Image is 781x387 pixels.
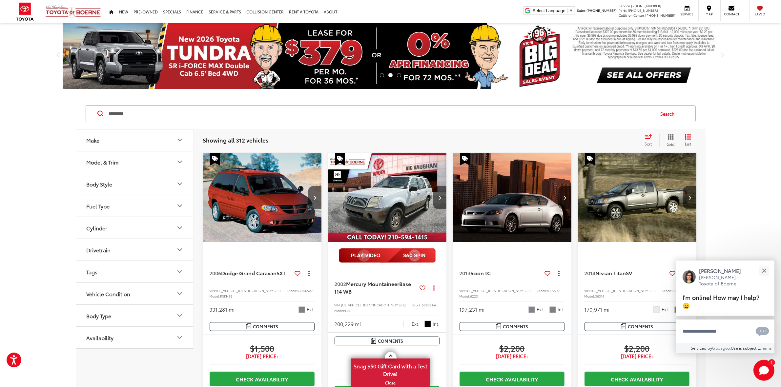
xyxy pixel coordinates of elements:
span: Special [585,153,595,165]
div: 200,229 mi [335,320,361,328]
span: Model: [335,308,345,313]
span: [US_VEHICLE_IDENTIFICATION_NUMBER] [466,288,531,293]
span: Special [335,153,345,165]
span: dropdown dots [308,271,310,276]
span: VIN: [335,302,341,307]
div: Vehicle Condition [87,291,131,297]
div: Body Type [176,312,184,319]
a: Check Availability [585,372,690,386]
span: Oxford White Clearcoat/Mineral Gray Metallic [403,321,410,327]
div: Make [87,137,100,143]
button: Next image [433,186,446,209]
a: Select Language​ [533,8,573,13]
div: Body Type [87,313,112,319]
span: Comments [378,338,403,344]
button: Toggle Chat Window [753,360,774,381]
a: 2014 Nissan Titan SV2014 Nissan Titan SV2014 Nissan Titan SV2014 Nissan Titan SV [578,153,697,242]
div: Close[PERSON_NAME][PERSON_NAME] Toyota of BoerneI'm online! How may I help? 😀Type your messageCha... [676,261,774,353]
span: VIN: [585,288,591,293]
span: Stock: [288,288,297,293]
div: Availability [176,334,184,341]
button: AvailabilityAvailability [76,327,194,348]
span: Contact [724,12,739,16]
span: [PHONE_NUMBER] [586,8,617,13]
img: Comments [371,338,376,343]
a: 2013 Scion tC Base2013 Scion tC Base2013 Scion tC Base2013 Scion tC Base [453,153,572,242]
span: SV [626,269,632,277]
button: Chat with SMS [754,324,771,339]
button: Comments [210,322,315,331]
p: [PERSON_NAME] [699,267,748,274]
div: Model & Trim [87,159,119,165]
button: Model & TrimModel & Trim [76,151,194,173]
button: Next image [558,186,571,209]
div: Cylinder [176,224,184,232]
span: $1,500 [210,343,315,353]
img: 2026 Toyota Tundra [63,23,719,89]
div: 331,281 mi [210,306,235,313]
span: Int. [433,321,440,327]
div: Body Style [87,181,113,187]
span: 53837AA [422,302,437,307]
span: Service [680,12,694,16]
span: Int. [558,306,565,313]
span: $2,200 [460,343,565,353]
span: 2006 [210,269,221,277]
button: Actions [553,267,565,279]
div: 170,971 mi [585,306,610,313]
span: Comments [253,323,278,330]
div: Model & Trim [176,158,184,166]
button: Next image [308,186,321,209]
span: Serviced by [691,345,712,351]
div: Fuel Type [176,202,184,210]
span: Glacier White [653,306,660,313]
span: Sales [577,8,586,13]
span: [PHONE_NUMBER] [631,3,661,8]
span: Nissan Titan [596,269,626,277]
a: 2002Mercury MountaineerBase 114 WB [335,280,417,295]
a: 2006 Dodge Grand Caravan SXT2006 Dodge Grand Caravan SXT2006 Dodge Grand Caravan SXT2006 Dodge Gr... [203,153,322,242]
button: Comments [335,337,440,345]
span: Service [619,3,630,8]
span: 1 [771,361,772,364]
button: CylinderCylinder [76,217,194,239]
button: Grid View [659,134,680,147]
button: TagsTags [76,261,194,282]
a: Check Availability [210,372,315,386]
p: [PERSON_NAME] Toyota of Boerne [699,274,748,287]
span: 6223 [470,294,478,299]
span: ▼ [569,8,573,13]
span: I'm online! How may I help? 😀 [683,293,759,310]
span: 2014 [585,269,596,277]
img: 2014 Nissan Titan SV [578,153,697,242]
button: DrivetrainDrivetrain [76,239,194,261]
span: [PHONE_NUMBER] [645,13,675,18]
span: VIN: [460,288,466,293]
span: Special [210,153,220,165]
button: Actions [428,282,440,293]
span: Stock: [538,288,547,293]
button: Select sort value [642,134,659,147]
span: Charcoal [674,306,681,313]
div: 2014 Nissan Titan SV 0 [578,153,697,242]
button: Fuel TypeFuel Type [76,195,194,217]
span: Base 114 WB [335,280,411,295]
span: Sort [645,141,652,146]
span: A10997A [547,288,561,293]
span: RSKH53 [220,294,233,299]
img: Comments [621,323,626,329]
a: Gubagoo. [712,345,731,351]
button: Comments [460,322,565,331]
span: Dark Charcoal [549,306,556,313]
span: [PHONE_NUMBER] [628,8,658,13]
button: Vehicle ConditionVehicle Condition [76,283,194,304]
a: Terms [761,345,772,351]
input: Search by Make, Model, or Keyword [108,106,654,122]
button: List View [680,134,696,147]
span: Stock: [413,302,422,307]
span: Comments [628,323,653,330]
span: Model: [460,294,470,299]
div: Drivetrain [176,246,184,254]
